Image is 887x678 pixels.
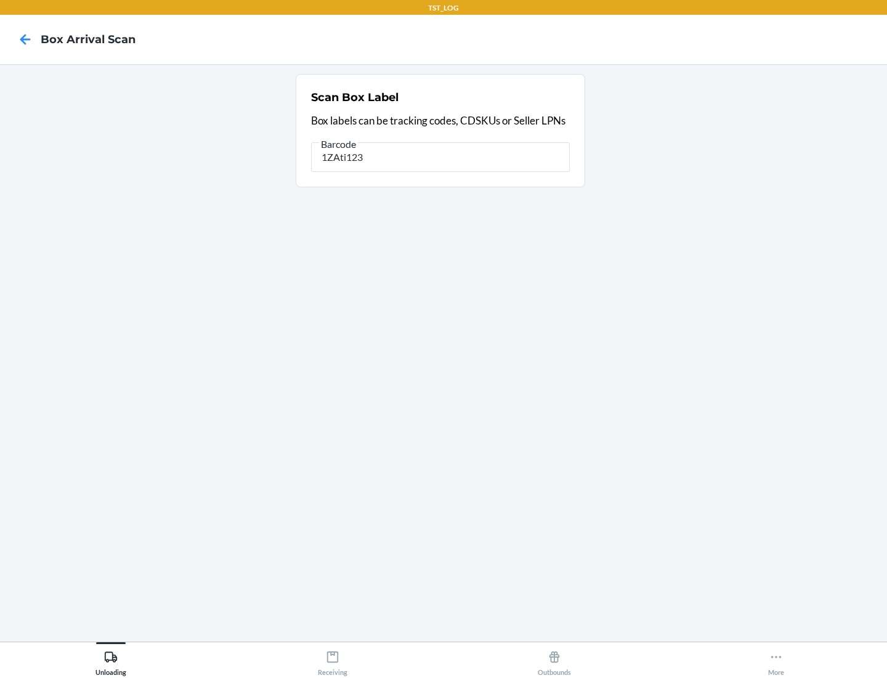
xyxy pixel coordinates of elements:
[319,138,358,150] span: Barcode
[443,642,665,676] button: Outbounds
[311,89,399,105] h2: Scan Box Label
[95,645,126,676] div: Unloading
[311,142,570,172] input: Barcode
[318,645,347,676] div: Receiving
[768,645,784,676] div: More
[428,2,459,14] p: TST_LOG
[222,642,443,676] button: Receiving
[311,113,570,129] p: Box labels can be tracking codes, CDSKUs or Seller LPNs
[41,31,136,47] h4: Box Arrival Scan
[665,642,887,676] button: More
[538,645,571,676] div: Outbounds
